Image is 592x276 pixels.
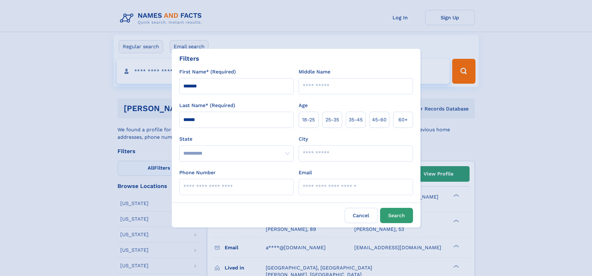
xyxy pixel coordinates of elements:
label: Age [299,102,308,109]
span: 35‑45 [349,116,363,124]
label: City [299,135,308,143]
label: Middle Name [299,68,330,76]
label: Phone Number [179,169,216,176]
label: Last Name* (Required) [179,102,235,109]
span: 45‑60 [372,116,387,124]
label: Cancel [345,208,378,223]
label: State [179,135,294,143]
span: 18‑25 [302,116,315,124]
button: Search [380,208,413,223]
div: Filters [179,54,199,63]
label: First Name* (Required) [179,68,236,76]
label: Email [299,169,312,176]
span: 25‑35 [325,116,339,124]
span: 60+ [398,116,408,124]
